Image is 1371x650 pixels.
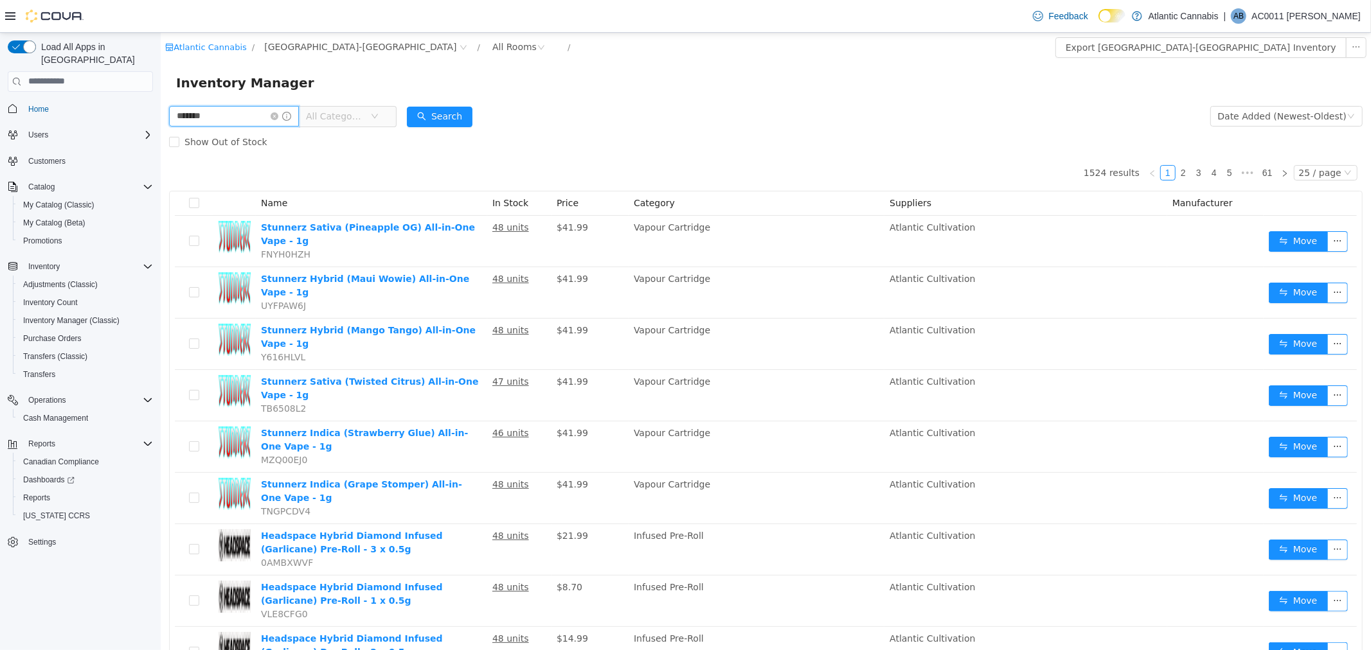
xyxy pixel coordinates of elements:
[18,277,103,292] a: Adjustments (Classic)
[3,391,158,409] button: Operations
[28,261,60,272] span: Inventory
[729,446,814,457] span: Atlantic Cultivation
[396,344,427,354] span: $41.99
[468,543,724,594] td: Infused Pre-Roll
[23,259,153,274] span: Inventory
[100,525,152,535] span: 0AMBXWVF
[145,77,204,90] span: All Categories
[1149,8,1219,24] p: Atlantic Cannabis
[396,165,418,175] span: Price
[23,153,153,169] span: Customers
[3,258,158,276] button: Inventory
[58,188,90,220] img: Stunnerz Sativa (Pineapple OG) All-in-One Vape - 1g hero shot
[18,508,153,523] span: Washington CCRS
[18,331,87,346] a: Purchase Orders
[28,182,55,192] span: Catalog
[468,440,724,491] td: Vapour Cartridge
[100,268,145,278] span: UYFPAW6J
[4,10,86,19] a: icon: shopAtlantic Cannabis
[23,511,90,521] span: [US_STATE] CCRS
[18,410,93,426] a: Cash Management
[23,457,99,467] span: Canadian Compliance
[396,292,427,303] span: $41.99
[13,409,158,427] button: Cash Management
[396,601,427,611] span: $14.99
[3,178,158,196] button: Catalog
[18,490,55,505] a: Reports
[1000,133,1014,147] a: 1
[13,214,158,232] button: My Catalog (Beta)
[23,369,55,380] span: Transfers
[23,315,120,326] span: Inventory Manager (Classic)
[1077,132,1097,148] span: •••
[58,548,90,580] img: Headspace Hybrid Diamond Infused (Garlicane) Pre-Roll - 1 x 0.5g hero shot
[1167,301,1187,322] button: icon: ellipsis
[28,130,48,140] span: Users
[100,216,150,227] span: FNYH0HZH
[396,395,427,405] span: $41.99
[246,74,312,94] button: icon: searchSearch
[28,395,66,405] span: Operations
[1108,507,1167,527] button: icon: swapMove
[13,453,158,471] button: Canadian Compliance
[28,439,55,449] span: Reports
[100,319,145,329] span: Y616HLVL
[407,10,409,19] span: /
[1015,132,1030,148] li: 2
[58,240,90,272] img: Stunnerz Hybrid (Maui Wowie) All-in-One Vape - 1g hero shot
[332,601,368,611] u: 48 units
[1016,133,1030,147] a: 2
[1108,610,1167,630] button: icon: swapMove
[26,10,84,22] img: Cova
[984,132,999,148] li: Previous Page
[1062,133,1076,147] a: 5
[1187,80,1194,89] i: icon: down
[1167,455,1187,476] button: icon: ellipsis
[28,156,66,166] span: Customers
[1108,301,1167,322] button: icon: swapMove
[100,165,127,175] span: Name
[729,395,814,405] span: Atlantic Cultivation
[988,137,996,145] i: icon: left
[332,498,368,508] u: 48 units
[396,189,427,200] span: $41.99
[1108,558,1167,579] button: icon: swapMove
[100,473,150,484] span: TNGPCDV4
[1031,133,1045,147] a: 3
[1116,132,1132,148] li: Next Page
[23,200,94,210] span: My Catalog (Classic)
[1098,22,1099,23] span: Dark Mode
[332,189,368,200] u: 48 units
[729,241,814,251] span: Atlantic Cultivation
[23,392,71,408] button: Operations
[1048,10,1088,22] span: Feedback
[1028,3,1093,29] a: Feedback
[18,454,153,470] span: Canadian Compliance
[1167,198,1187,219] button: icon: ellipsis
[23,259,65,274] button: Inventory
[23,436,153,452] span: Reports
[23,154,71,169] a: Customers
[468,594,724,646] td: Infused Pre-Roll
[468,337,724,389] td: Vapour Cartridge
[18,215,91,231] a: My Catalog (Beta)
[100,292,315,316] a: Stunnerz Hybrid (Mango Tango) All-in-One Vape - 1g
[1077,132,1097,148] li: Next 5 Pages
[13,276,158,294] button: Adjustments (Classic)
[23,101,153,117] span: Home
[110,80,118,87] i: icon: close-circle
[18,295,153,310] span: Inventory Count
[28,537,56,547] span: Settings
[18,349,93,364] a: Transfers (Classic)
[23,333,82,344] span: Purchase Orders
[58,291,90,323] img: Stunnerz Hybrid (Mango Tango) All-in-One Vape - 1g hero shot
[3,100,158,118] button: Home
[1251,8,1361,24] p: AC0011 [PERSON_NAME]
[468,286,724,337] td: Vapour Cartridge
[1167,507,1187,527] button: icon: ellipsis
[23,493,50,503] span: Reports
[3,152,158,170] button: Customers
[23,413,88,423] span: Cash Management
[729,549,814,559] span: Atlantic Cultivation
[18,313,125,328] a: Inventory Manager (Classic)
